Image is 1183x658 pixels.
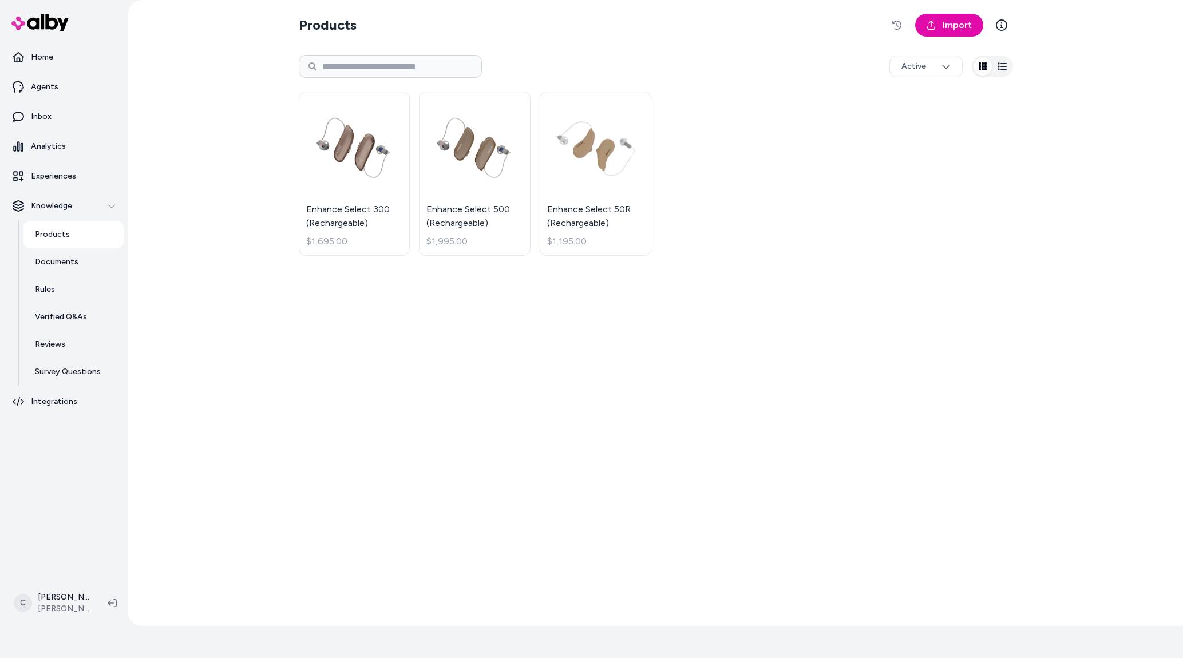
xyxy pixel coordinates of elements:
p: Knowledge [31,200,72,212]
img: alby Logo [11,14,69,31]
p: Documents [35,256,78,268]
p: Home [31,51,53,63]
p: Integrations [31,396,77,407]
span: C [14,594,32,612]
p: Agents [31,81,58,93]
h2: Products [299,16,357,34]
a: Reviews [23,331,124,358]
p: Rules [35,284,55,295]
p: Reviews [35,339,65,350]
a: Verified Q&As [23,303,124,331]
span: [PERSON_NAME] [38,603,89,615]
p: Survey Questions [35,366,101,378]
a: Survey Questions [23,358,124,386]
p: Verified Q&As [35,311,87,323]
button: C[PERSON_NAME][PERSON_NAME] [7,585,98,621]
button: Knowledge [5,192,124,220]
a: Rules [23,276,124,303]
a: Enhance Select 300 (Rechargeable)Enhance Select 300 (Rechargeable)$1,695.00 [299,92,410,256]
a: Documents [23,248,124,276]
a: Agents [5,73,124,101]
a: Home [5,43,124,71]
a: Inbox [5,103,124,130]
a: Import [915,14,983,37]
a: Integrations [5,388,124,415]
p: [PERSON_NAME] [38,592,89,603]
a: Enhance Select 500 (Rechargeable)Enhance Select 500 (Rechargeable)$1,995.00 [419,92,531,256]
p: Analytics [31,141,66,152]
button: Active [889,56,963,77]
a: Enhance Select 50R (Rechargeable)Enhance Select 50R (Rechargeable)$1,195.00 [540,92,651,256]
a: Products [23,221,124,248]
p: Products [35,229,70,240]
p: Experiences [31,171,76,182]
p: Inbox [31,111,52,122]
a: Experiences [5,162,124,190]
a: Analytics [5,133,124,160]
span: Import [943,18,972,32]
